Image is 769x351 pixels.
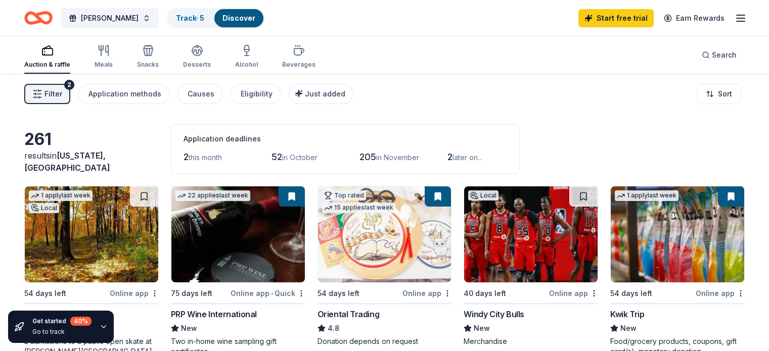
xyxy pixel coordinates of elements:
img: Image for Peoria Parks [25,186,158,282]
div: Causes [188,88,214,100]
span: 2 [447,152,453,162]
div: 1 apply last week [29,190,93,201]
button: Desserts [183,40,211,74]
span: in October [282,153,318,162]
span: in [24,151,110,173]
span: Filter [44,88,62,100]
div: 2 [64,80,74,90]
div: 54 days left [24,287,66,299]
span: Search [712,49,737,61]
div: Desserts [183,61,211,69]
button: Eligibility [231,84,281,104]
div: Local [468,190,499,200]
span: Sort [718,88,732,100]
a: Track· 5 [176,14,204,22]
div: Meals [95,61,113,69]
img: Image for Oriental Trading [318,186,451,282]
div: Get started [32,317,92,326]
div: Online app Quick [231,287,305,299]
span: [PERSON_NAME] [81,12,139,24]
button: Alcohol [235,40,258,74]
span: later on... [453,153,482,162]
a: Home [24,6,53,30]
img: Image for Kwik Trip [611,186,744,282]
div: 261 [24,129,159,149]
img: Image for PRP Wine International [171,186,305,282]
button: Auction & raffle [24,40,70,74]
div: Beverages [282,61,315,69]
button: Application methods [78,84,169,104]
button: Search [694,45,745,65]
span: 205 [359,152,376,162]
button: Snacks [137,40,159,74]
button: Beverages [282,40,315,74]
a: Image for Oriental TradingTop rated15 applieslast week54 days leftOnline appOriental Trading4.8Do... [318,186,452,346]
div: Application methods [88,88,161,100]
div: Donation depends on request [318,336,452,346]
a: Earn Rewards [658,9,731,27]
div: 40 days left [464,287,506,299]
div: Online app [402,287,451,299]
button: Causes [177,84,222,104]
span: 4.8 [328,322,339,334]
div: 15 applies last week [322,203,395,213]
div: Application deadlines [184,133,507,145]
span: [US_STATE], [GEOGRAPHIC_DATA] [24,151,110,173]
img: Image for Windy City Bulls [464,186,598,282]
span: this month [189,153,222,162]
div: Local [29,203,59,213]
span: Just added [305,89,345,98]
span: New [620,322,637,334]
div: 54 days left [318,287,359,299]
span: New [474,322,490,334]
span: New [181,322,197,334]
div: results [24,149,159,174]
div: Top rated [322,190,366,200]
div: Go to track [32,328,92,336]
span: 2 [184,152,189,162]
span: in November [376,153,419,162]
div: 54 days left [610,287,652,299]
button: Sort [697,84,741,104]
button: Just added [289,84,353,104]
div: 75 days left [171,287,212,299]
div: Merchandise [464,336,598,346]
div: PRP Wine International [171,308,257,320]
div: 22 applies last week [175,190,250,201]
div: Windy City Bulls [464,308,524,320]
a: Image for Windy City BullsLocal40 days leftOnline appWindy City BullsNewMerchandise [464,186,598,346]
button: [PERSON_NAME] [61,8,159,28]
div: Online app [549,287,598,299]
div: Alcohol [235,61,258,69]
div: Kwik Trip [610,308,644,320]
div: 40 % [70,317,92,326]
a: Discover [222,14,255,22]
button: Filter2 [24,84,70,104]
button: Meals [95,40,113,74]
div: 1 apply last week [615,190,678,201]
span: • [271,289,273,297]
div: Snacks [137,61,159,69]
a: Start free trial [578,9,654,27]
div: Oriental Trading [318,308,380,320]
button: Track· 5Discover [167,8,264,28]
div: Online app [110,287,159,299]
span: 52 [272,152,282,162]
div: Eligibility [241,88,273,100]
div: Auction & raffle [24,61,70,69]
div: Online app [696,287,745,299]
